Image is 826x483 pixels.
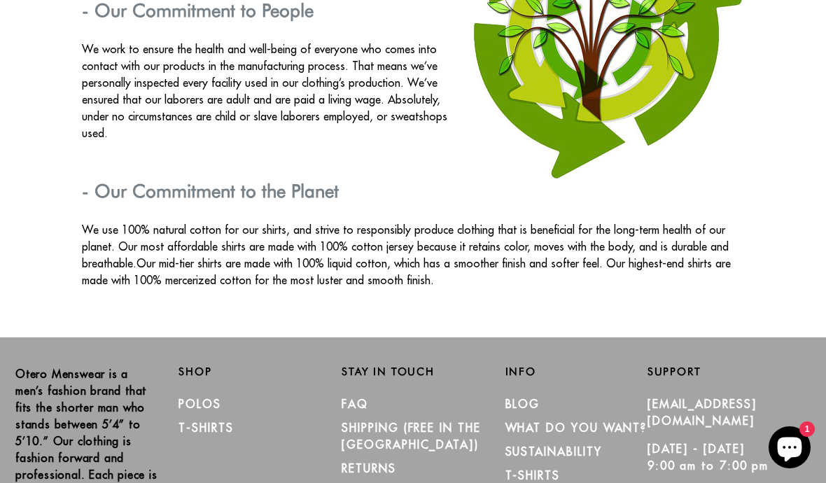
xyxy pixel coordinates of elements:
p: We work to ensure the health and well-being of everyone who comes into contact with our products ... [82,41,743,141]
a: Sustainability [505,444,602,458]
h3: - Our Commitment to the Planet [82,180,743,202]
a: Polos [178,397,221,411]
inbox-online-store-chat: Shopify online store chat [764,426,815,472]
h2: Stay in Touch [342,365,484,378]
h2: Support [647,365,811,378]
a: T-Shirts [178,421,233,435]
a: FAQ [342,397,368,411]
a: SHIPPING (Free in the [GEOGRAPHIC_DATA]) [342,421,480,451]
h2: Shop [178,365,321,378]
p: We use 100% natural cotton for our shirts, and strive to responsibly produce clothing that is ben... [82,221,743,288]
a: Blog [505,397,540,411]
p: [DATE] - [DATE] 9:00 am to 7:00 pm [647,440,790,474]
h2: Info [505,365,647,378]
a: RETURNS [342,461,395,475]
a: [EMAIL_ADDRESS][DOMAIN_NAME] [647,397,757,428]
a: What Do You Want? [505,421,647,435]
a: T-Shirts [505,468,560,482]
